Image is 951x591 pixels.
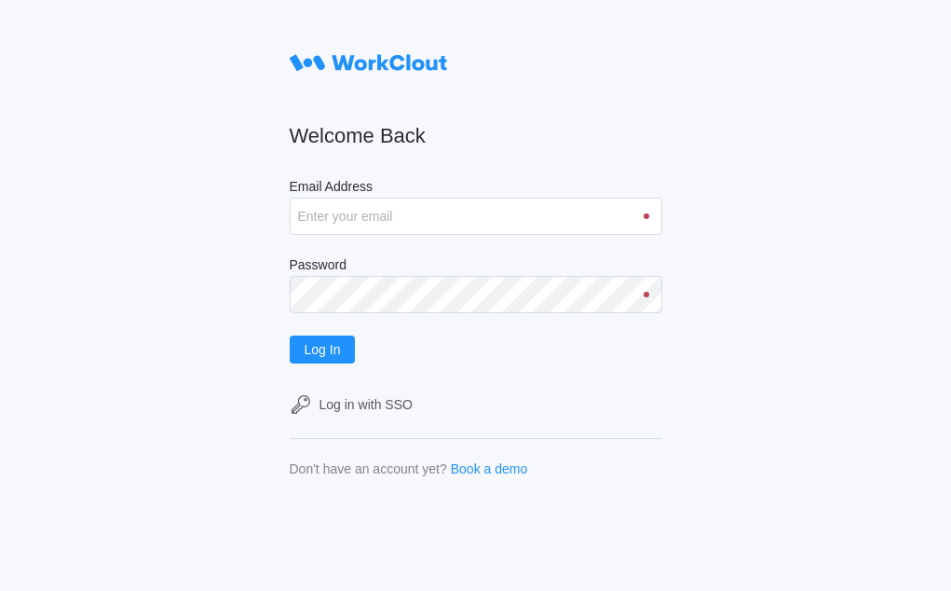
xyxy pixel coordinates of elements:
[290,198,662,235] input: Enter your email
[290,393,662,416] a: Log in with SSO
[451,461,528,476] a: Book a demo
[290,257,662,276] label: Password
[290,179,662,198] label: Email Address
[319,397,413,412] div: Log in with SSO
[290,336,356,364] button: Log In
[305,343,341,356] span: Log In
[290,123,662,149] h2: Welcome Back
[290,461,447,476] div: Don't have an account yet?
